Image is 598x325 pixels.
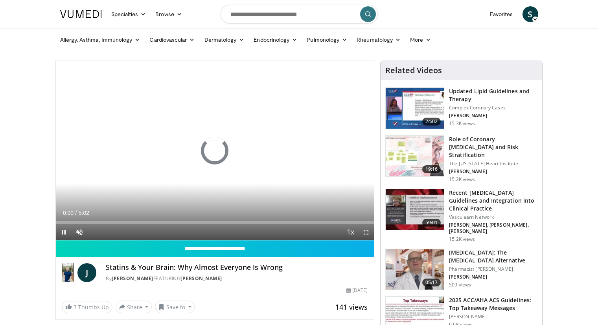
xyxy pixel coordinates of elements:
[107,6,151,22] a: Specialties
[62,301,112,313] a: 3 Thumbs Up
[449,105,537,111] p: Complex Coronary Cases
[386,189,444,230] img: 87825f19-cf4c-4b91-bba1-ce218758c6bb.150x105_q85_crop-smart_upscale.jpg
[151,6,187,22] a: Browse
[449,189,537,212] h3: Recent [MEDICAL_DATA] Guidelines and Integration into Clinical Practice
[449,282,471,288] p: 509 views
[385,189,537,242] a: 59:01 Recent [MEDICAL_DATA] Guidelines and Integration into Clinical Practice Vasculearn Network ...
[485,6,518,22] a: Favorites
[55,32,145,48] a: Allergy, Asthma, Immunology
[386,249,444,290] img: ce9609b9-a9bf-4b08-84dd-8eeb8ab29fc6.150x105_q85_crop-smart_upscale.jpg
[449,87,537,103] h3: Updated Lipid Guidelines and Therapy
[386,88,444,129] img: 77f671eb-9394-4acc-bc78-a9f077f94e00.150x105_q85_crop-smart_upscale.jpg
[449,296,537,312] h3: 2025 ACC/AHA ACS Guidelines: Top Takeaway Messages
[200,32,249,48] a: Dermatology
[405,32,436,48] a: More
[145,32,199,48] a: Cardiovascular
[449,236,475,242] p: 15.2K views
[106,275,368,282] div: By FEATURING
[449,214,537,220] p: Vasculearn Network
[449,314,537,320] p: [PERSON_NAME]
[422,118,441,126] span: 24:02
[449,168,537,175] p: [PERSON_NAME]
[74,303,77,311] span: 3
[449,249,537,264] h3: [MEDICAL_DATA]: The [MEDICAL_DATA] Alternative
[449,161,537,167] p: The [US_STATE] Heart Institute
[221,5,378,24] input: Search topics, interventions
[79,210,89,216] span: 5:02
[523,6,538,22] a: S
[116,301,152,313] button: Share
[422,165,441,173] span: 19:16
[449,266,537,272] p: Pharmacist [PERSON_NAME]
[72,224,87,240] button: Unmute
[180,275,222,282] a: [PERSON_NAME]
[385,66,442,75] h4: Related Videos
[449,135,537,159] h3: Role of Coronary [MEDICAL_DATA] and Risk Stratification
[385,135,537,183] a: 19:16 Role of Coronary [MEDICAL_DATA] and Risk Stratification The [US_STATE] Heart Institute [PER...
[112,275,153,282] a: [PERSON_NAME]
[75,210,77,216] span: /
[155,301,195,313] button: Save to
[422,279,441,286] span: 05:17
[62,263,75,282] img: Dr. Jordan Rennicke
[449,113,537,119] p: [PERSON_NAME]
[449,120,475,127] p: 15.3K views
[56,224,72,240] button: Pause
[56,61,374,240] video-js: Video Player
[106,263,368,272] h4: Statins & Your Brain: Why Almost Everyone Is Wrong
[449,222,537,235] p: [PERSON_NAME], [PERSON_NAME], [PERSON_NAME]
[422,219,441,227] span: 59:01
[449,274,537,280] p: [PERSON_NAME]
[342,224,358,240] button: Playback Rate
[77,263,96,282] a: J
[352,32,405,48] a: Rheumatology
[385,87,537,129] a: 24:02 Updated Lipid Guidelines and Therapy Complex Coronary Cases [PERSON_NAME] 15.3K views
[63,210,74,216] span: 0:00
[302,32,352,48] a: Pulmonology
[56,221,374,224] div: Progress Bar
[249,32,302,48] a: Endocrinology
[346,287,368,294] div: [DATE]
[60,10,102,18] img: VuMedi Logo
[386,136,444,177] img: 1efa8c99-7b8a-4ab5-a569-1c219ae7bd2c.150x105_q85_crop-smart_upscale.jpg
[358,224,374,240] button: Fullscreen
[385,249,537,290] a: 05:17 [MEDICAL_DATA]: The [MEDICAL_DATA] Alternative Pharmacist [PERSON_NAME] [PERSON_NAME] 509 v...
[335,302,368,312] span: 141 views
[449,176,475,183] p: 15.2K views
